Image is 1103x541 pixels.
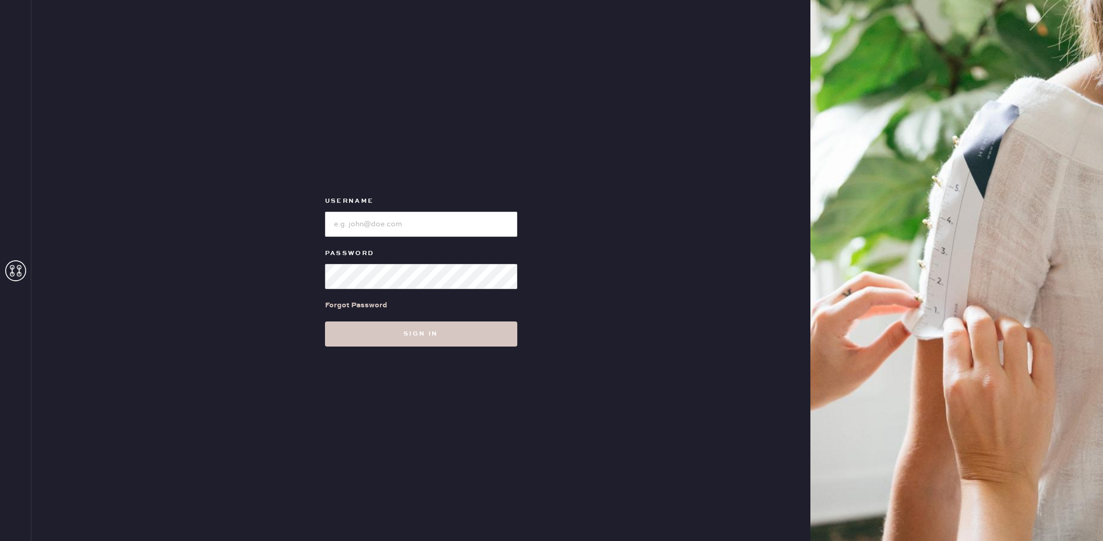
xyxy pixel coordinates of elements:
[325,195,517,208] label: Username
[325,247,517,260] label: Password
[325,321,517,347] button: Sign in
[325,300,387,311] div: Forgot Password
[325,289,387,321] a: Forgot Password
[325,212,517,237] input: e.g. john@doe.com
